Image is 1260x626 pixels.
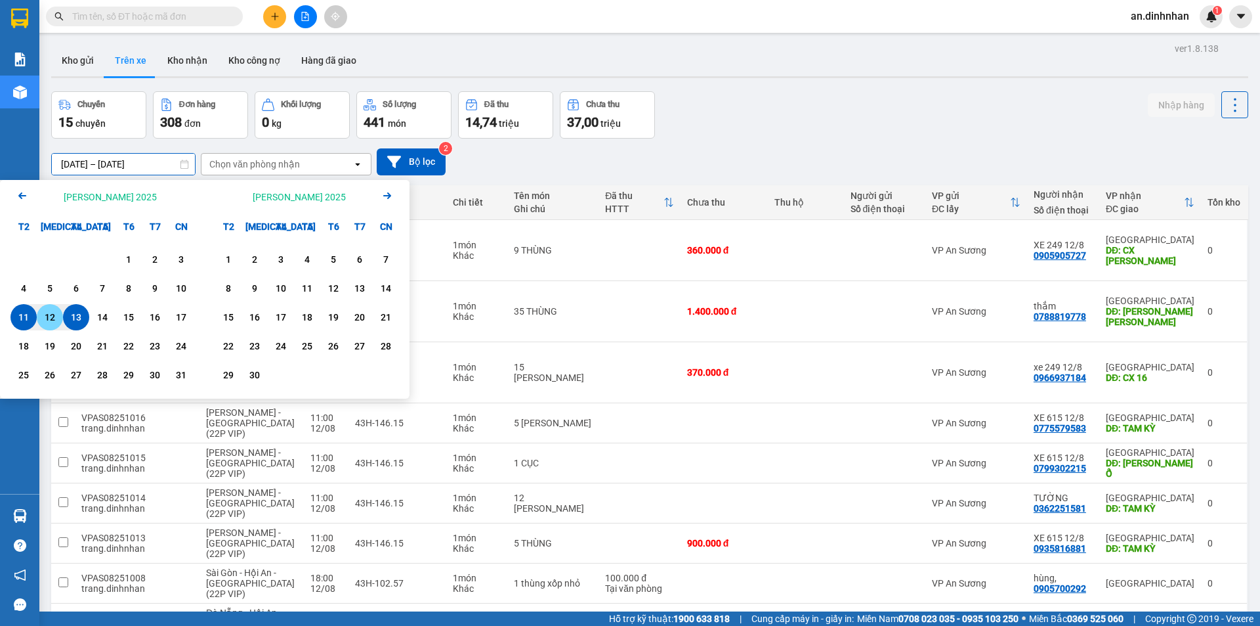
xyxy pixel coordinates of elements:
div: 20 [67,338,85,354]
div: 3 [272,252,290,267]
div: 360.000 đ [687,245,761,256]
div: Số điện thoại [1034,205,1093,215]
div: 21 [93,338,112,354]
div: 12 THÙNG THANH LONG [514,493,592,514]
div: VP An Sương [932,367,1020,378]
div: 26 [324,338,343,354]
img: warehouse-icon [13,509,27,523]
div: 6 [350,252,369,267]
span: chuyến [75,118,106,129]
div: Tồn kho [1207,197,1240,208]
div: Choose Chủ Nhật, tháng 09 21 2025. It's available. [373,304,399,330]
div: 14 [93,309,112,325]
div: XE 615 12/8 [1034,413,1093,423]
div: DĐ: TAM KỲ [1106,503,1194,514]
div: XE 615 12/8 [1034,533,1093,543]
span: đơn [184,118,201,129]
div: CN [373,213,399,240]
div: VP An Sương [932,418,1020,428]
div: Khác [453,372,501,383]
div: Đã thu [605,190,663,201]
div: Choose Chủ Nhật, tháng 09 14 2025. It's available. [373,275,399,302]
button: Đã thu14,74 triệu [458,91,553,139]
button: Khối lượng0kg [255,91,350,139]
div: Choose Thứ Hai, tháng 08 25 2025. It's available. [10,362,37,388]
button: caret-down [1229,5,1252,28]
div: 20 [350,309,369,325]
div: T7 [142,213,168,240]
div: 0788819778 [1034,311,1086,322]
div: 15 [219,309,238,325]
div: Choose Thứ Ba, tháng 09 23 2025. It's available. [241,333,268,359]
div: 5 THÙNG [514,538,592,548]
div: VP nhận [1106,190,1184,201]
div: Selected start date. Thứ Hai, tháng 08 11 2025. It's available. [10,304,37,330]
div: 22 [219,338,238,354]
div: Choose Chủ Nhật, tháng 08 17 2025. It's available. [168,304,194,330]
div: 28 [93,367,112,383]
span: caret-down [1235,11,1247,22]
div: 11:00 [310,493,342,503]
span: món [388,118,406,129]
img: logo-vxr [11,9,28,28]
div: Choose Thứ Năm, tháng 08 21 2025. It's available. [89,333,115,359]
img: warehouse-icon [13,85,27,99]
div: 0 [1207,458,1240,468]
div: T2 [215,213,241,240]
div: 1 món [453,413,501,423]
div: Chưa thu [687,197,761,208]
div: xe 249 12/8 [1034,362,1093,372]
div: Choose Thứ Ba, tháng 08 26 2025. It's available. [37,362,63,388]
span: file-add [301,12,310,21]
button: plus [263,5,286,28]
div: [MEDICAL_DATA] [241,213,268,240]
div: trang.dinhnhan [81,423,193,434]
div: HTTT [605,204,663,214]
div: ĐC giao [1106,204,1184,214]
div: VP An Sương [932,538,1020,548]
div: DĐ: TAM KỲ [1106,423,1194,434]
div: 17 [172,309,190,325]
div: 21 [377,309,395,325]
div: Choose Thứ Sáu, tháng 09 26 2025. It's available. [320,333,346,359]
div: Ghi chú [514,204,592,214]
div: Choose Thứ Năm, tháng 09 4 2025. It's available. [294,246,320,273]
div: ĐC lấy [932,204,1010,214]
div: VPAS08251013 [81,533,193,543]
div: 8 [219,280,238,296]
div: Khối lượng [281,100,321,109]
div: [PERSON_NAME] 2025 [64,190,157,204]
div: Choose Chủ Nhật, tháng 09 7 2025. It's available. [373,246,399,273]
div: 5 [41,280,59,296]
th: Toggle SortBy [925,185,1027,220]
div: Choose Thứ Tư, tháng 08 27 2025. It's available. [63,362,89,388]
div: 27 [67,367,85,383]
div: 26 [41,367,59,383]
div: 30 [146,367,164,383]
div: 1 món [453,493,501,503]
img: solution-icon [13,53,27,66]
div: Choose Thứ Hai, tháng 09 22 2025. It's available. [215,333,241,359]
div: Choose Thứ Ba, tháng 09 9 2025. It's available. [241,275,268,302]
div: Choose Thứ Tư, tháng 09 17 2025. It's available. [268,304,294,330]
div: 4 [14,280,33,296]
div: 0 [1207,367,1240,378]
th: Toggle SortBy [598,185,680,220]
span: [PERSON_NAME] - [GEOGRAPHIC_DATA] (22P VIP) [206,487,295,519]
div: 12/08 [310,503,342,514]
div: 27 [350,338,369,354]
div: DĐ: CX HÒA HIỆP [1106,245,1194,266]
div: 11:00 [310,453,342,463]
div: 43H-146.15 [355,458,440,468]
span: plus [270,12,280,21]
div: T7 [346,213,373,240]
div: 12/08 [310,423,342,434]
span: 308 [160,114,182,130]
div: Choose Thứ Sáu, tháng 08 15 2025. It's available. [115,304,142,330]
div: 11 [14,309,33,325]
div: 0775579583 [1034,423,1086,434]
div: Choose Thứ Ba, tháng 08 12 2025. It's available. [37,304,63,330]
div: 19 [41,338,59,354]
div: Choose Chủ Nhật, tháng 08 3 2025. It's available. [168,246,194,273]
div: Choose Thứ Sáu, tháng 09 5 2025. It's available. [320,246,346,273]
